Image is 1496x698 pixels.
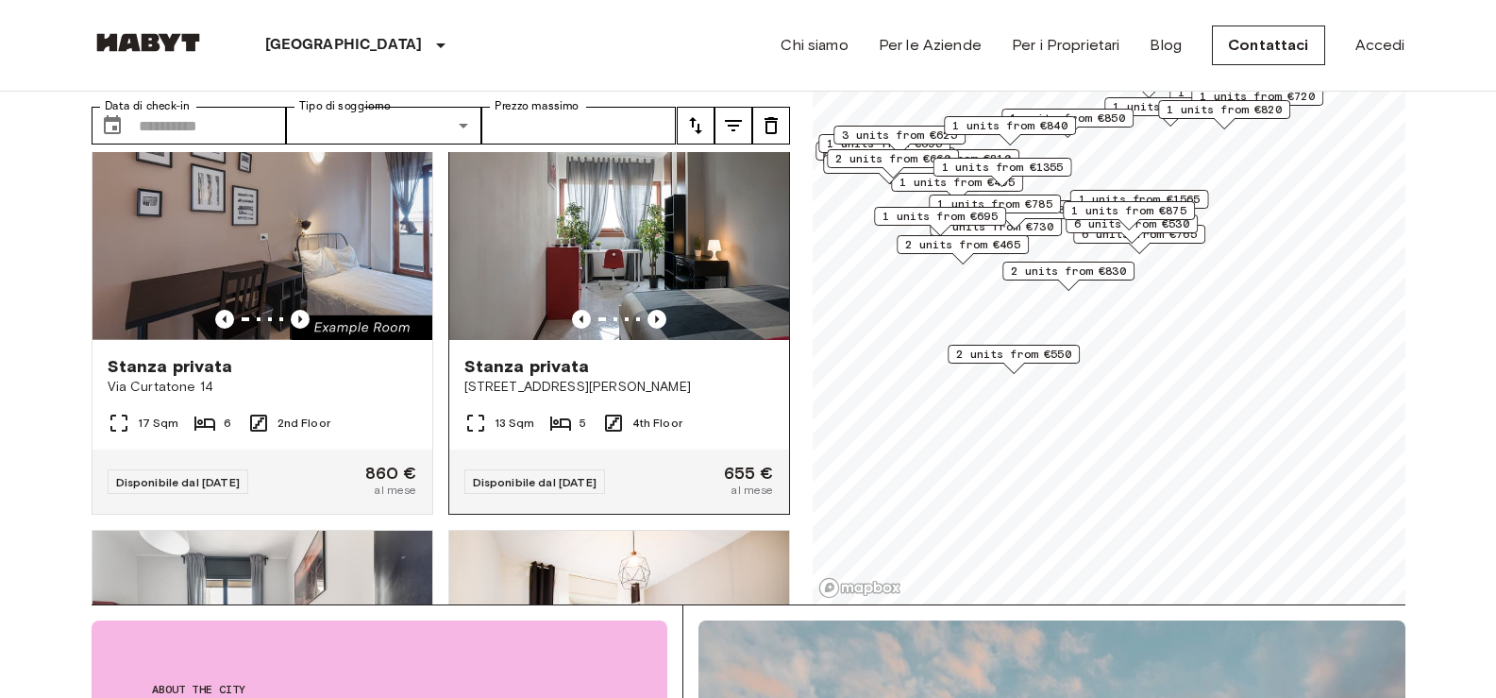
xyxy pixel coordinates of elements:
[92,113,432,340] img: Marketing picture of unit IT-14-030-002-06H
[781,34,848,57] a: Chi siamo
[1011,263,1126,280] span: 2 units from €830
[937,196,1052,213] span: 1 units from €785
[1178,84,1293,101] span: 1 units from €740
[1104,97,1236,127] div: Map marker
[929,195,1061,224] div: Map marker
[1167,101,1282,118] span: 1 units from €820
[944,116,1076,145] div: Map marker
[827,135,942,152] span: 1 units from €695
[473,475,597,489] span: Disponibile dal [DATE]
[714,107,752,145] button: tune
[152,681,607,698] span: About the city
[731,482,773,499] span: al mese
[632,415,682,432] span: 4th Floor
[116,475,240,489] span: Disponibile dal [DATE]
[572,310,591,329] button: Previous image
[818,134,950,163] div: Map marker
[818,577,901,599] a: Mapbox logo
[827,149,959,179] div: Map marker
[1150,34,1182,57] a: Blog
[1355,34,1405,57] a: Accedi
[933,158,1071,187] div: Map marker
[464,378,774,397] span: [STREET_ADDRESS][PERSON_NAME]
[752,107,790,145] button: tune
[887,149,1019,179] div: Map marker
[224,415,231,432] span: 6
[92,33,205,52] img: Habyt
[823,155,955,184] div: Map marker
[374,482,416,499] span: al mese
[1010,110,1125,127] span: 1 units from €850
[677,107,714,145] button: tune
[138,415,179,432] span: 17 Sqm
[1073,225,1205,254] div: Map marker
[1066,214,1198,244] div: Map marker
[956,346,1071,363] span: 2 units from €550
[896,150,1011,167] span: 2 units from €810
[891,173,1023,202] div: Map marker
[882,208,998,225] span: 1 units from €695
[365,465,417,482] span: 860 €
[647,310,666,329] button: Previous image
[92,112,433,515] a: Marketing picture of unit IT-14-030-002-06HPrevious imagePrevious imageStanza privataVia Curtaton...
[265,34,423,57] p: [GEOGRAPHIC_DATA]
[941,159,1063,176] span: 1 units from €1355
[1158,100,1290,129] div: Map marker
[449,113,789,340] img: Marketing picture of unit IT-14-009-001-01H
[448,112,790,515] a: Marketing picture of unit IT-14-009-001-01HPrevious imagePrevious imageStanza privata[STREET_ADDR...
[1063,201,1195,230] div: Map marker
[948,345,1080,374] div: Map marker
[952,117,1067,134] span: 1 units from €840
[108,378,417,397] span: Via Curtatone 14
[724,465,774,482] span: 655 €
[1071,202,1186,219] span: 1 units from €875
[879,34,982,57] a: Per le Aziende
[291,310,310,329] button: Previous image
[580,415,586,432] span: 5
[495,415,535,432] span: 13 Sqm
[835,150,950,167] span: 2 units from €660
[93,107,131,145] button: Choose date
[1200,88,1315,105] span: 1 units from €720
[495,98,579,114] label: Prezzo massimo
[905,236,1020,253] span: 2 units from €465
[108,355,233,378] span: Stanza privata
[897,235,1029,264] div: Map marker
[930,217,1062,247] div: Map marker
[1191,87,1323,116] div: Map marker
[842,127,957,144] span: 3 units from €625
[105,98,190,114] label: Data di check-in
[464,355,590,378] span: Stanza privata
[833,126,966,155] div: Map marker
[874,207,1006,236] div: Map marker
[1001,109,1134,138] div: Map marker
[1002,262,1135,291] div: Map marker
[815,142,948,171] div: Map marker
[1069,190,1208,219] div: Map marker
[1212,26,1325,65] a: Contattaci
[277,415,330,432] span: 2nd Floor
[1012,34,1120,57] a: Per i Proprietari
[215,310,234,329] button: Previous image
[299,98,391,114] label: Tipo di soggiorno
[1113,98,1228,115] span: 1 units from €770
[1078,191,1200,208] span: 1 units from €1565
